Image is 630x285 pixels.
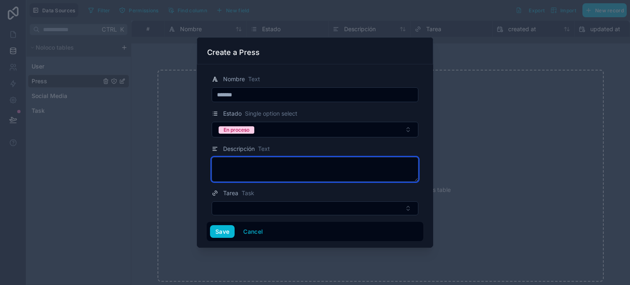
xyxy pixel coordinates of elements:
button: Select Button [212,122,418,137]
span: Single option select [245,109,297,118]
span: Text [248,75,260,83]
h3: Create a Press [207,48,260,57]
span: Descripción [223,145,255,153]
span: Tarea [223,189,238,197]
span: Nombre [223,75,245,83]
button: Save [210,225,235,238]
span: Text [258,145,270,153]
span: Task [242,189,254,197]
button: Cancel [238,225,268,238]
span: Estado [223,109,242,118]
button: Select Button [212,201,418,215]
div: En proceso [224,126,249,134]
